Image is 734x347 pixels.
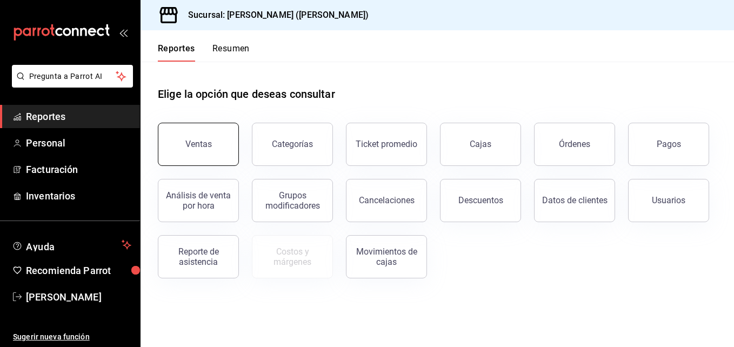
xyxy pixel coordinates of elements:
div: Ventas [185,139,212,149]
button: Usuarios [628,179,709,222]
span: Inventarios [26,189,131,203]
div: Movimientos de cajas [353,246,420,267]
button: Cancelaciones [346,179,427,222]
button: Ventas [158,123,239,166]
div: Usuarios [652,195,685,205]
button: Ticket promedio [346,123,427,166]
button: Análisis de venta por hora [158,179,239,222]
div: Categorías [272,139,313,149]
span: Facturación [26,162,131,177]
span: Ayuda [26,238,117,251]
a: Cajas [440,123,521,166]
div: Reporte de asistencia [165,246,232,267]
button: Datos de clientes [534,179,615,222]
div: Descuentos [458,195,503,205]
div: Análisis de venta por hora [165,190,232,211]
button: Pagos [628,123,709,166]
div: Órdenes [559,139,590,149]
span: Sugerir nueva función [13,331,131,343]
button: Pregunta a Parrot AI [12,65,133,88]
button: Reportes [158,43,195,62]
div: navigation tabs [158,43,250,62]
div: Costos y márgenes [259,246,326,267]
h3: Sucursal: [PERSON_NAME] ([PERSON_NAME]) [179,9,369,22]
button: Contrata inventarios para ver este reporte [252,235,333,278]
span: Pregunta a Parrot AI [29,71,116,82]
button: Órdenes [534,123,615,166]
span: Recomienda Parrot [26,263,131,278]
div: Ticket promedio [356,139,417,149]
span: Personal [26,136,131,150]
a: Pregunta a Parrot AI [8,78,133,90]
button: Resumen [212,43,250,62]
span: Reportes [26,109,131,124]
span: [PERSON_NAME] [26,290,131,304]
div: Pagos [657,139,681,149]
button: open_drawer_menu [119,28,128,37]
button: Descuentos [440,179,521,222]
button: Grupos modificadores [252,179,333,222]
button: Movimientos de cajas [346,235,427,278]
div: Datos de clientes [542,195,608,205]
div: Grupos modificadores [259,190,326,211]
div: Cancelaciones [359,195,415,205]
button: Reporte de asistencia [158,235,239,278]
button: Categorías [252,123,333,166]
div: Cajas [470,138,492,151]
h1: Elige la opción que deseas consultar [158,86,335,102]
